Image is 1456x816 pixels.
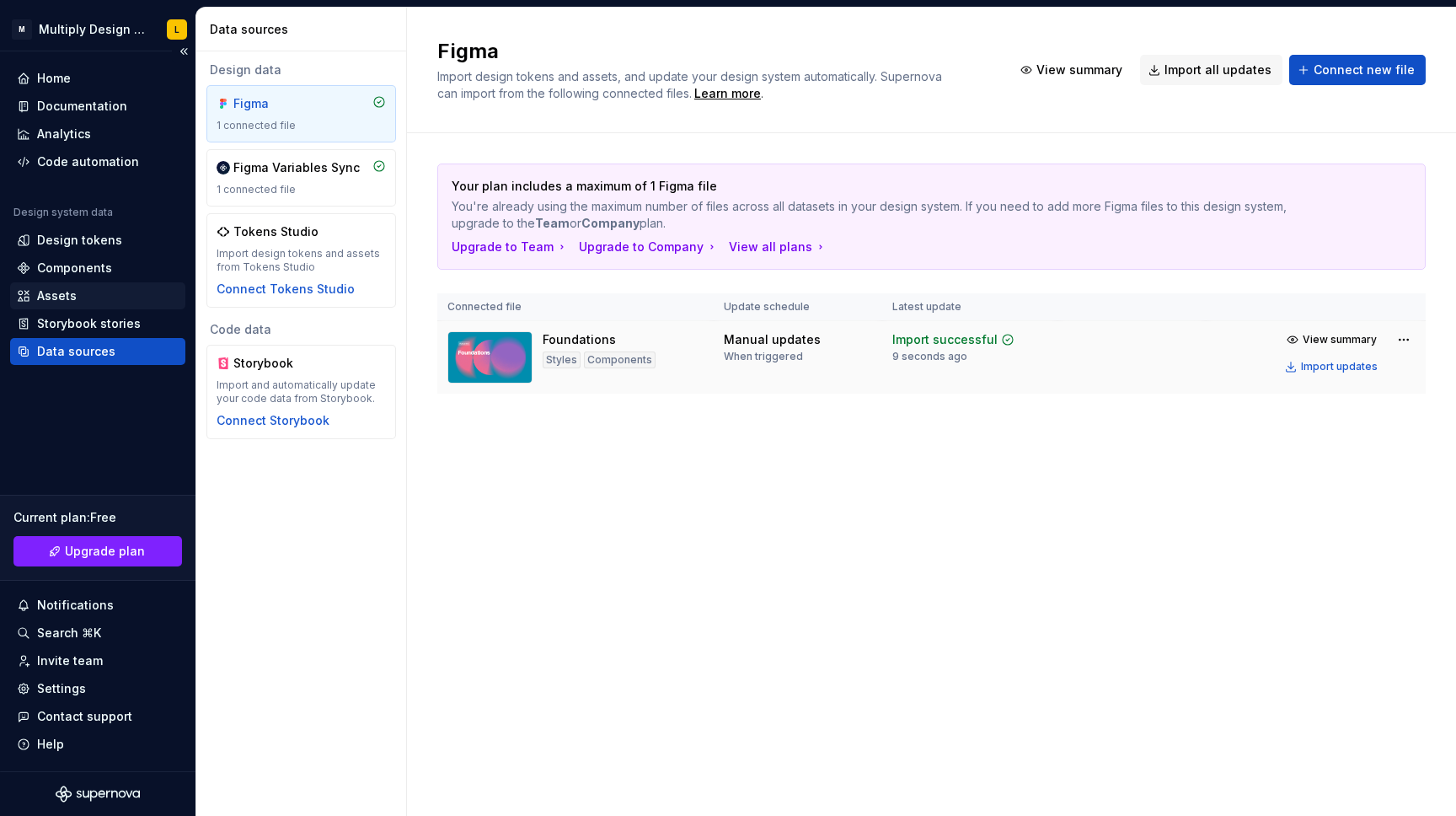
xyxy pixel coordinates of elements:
b: Company [581,216,640,230]
div: Home [37,70,71,87]
span: Connect new file [1314,62,1415,78]
div: Manual updates [724,331,821,348]
button: Help [10,731,185,758]
a: Assets [10,282,185,309]
a: Settings [10,675,185,702]
div: L [174,23,179,36]
a: Data sources [10,338,185,365]
th: Latest update [882,293,1057,321]
p: You're already using the maximum number of files across all datasets in your design system. If yo... [452,198,1293,232]
div: Analytics [37,126,91,142]
button: View all plans [729,239,827,255]
div: When triggered [724,350,803,363]
div: Data sources [37,343,115,360]
a: Figma Variables Sync1 connected file [206,149,396,207]
div: Current plan : Free [13,509,182,526]
a: Storybook stories [10,310,185,337]
div: Documentation [37,98,127,115]
div: Foundations [543,331,616,348]
div: Import design tokens and assets from Tokens Studio [217,247,386,274]
div: Code data [206,321,396,338]
a: StorybookImport and automatically update your code data from Storybook.Connect Storybook [206,345,396,439]
span: Import design tokens and assets, and update your design system automatically. Supernova can impor... [437,69,945,100]
button: Connect Storybook [217,412,329,429]
a: Upgrade plan [13,536,182,566]
div: Notifications [37,597,114,614]
a: Home [10,65,185,92]
div: 9 seconds ago [892,350,967,363]
div: Design system data [13,206,113,219]
span: View summary [1036,62,1122,78]
div: Styles [543,352,581,368]
div: Design data [206,62,396,78]
button: Upgrade to Company [579,239,719,255]
div: Figma Variables Sync [233,159,360,176]
div: Contact support [37,708,132,725]
button: Notifications [10,592,185,619]
div: Invite team [37,652,103,669]
button: Connect new file [1289,55,1426,85]
button: Import all updates [1140,55,1282,85]
button: Search ⌘K [10,620,185,647]
div: Storybook stories [37,315,141,332]
svg: Supernova Logo [56,786,140,803]
div: Search ⌘K [37,625,101,642]
div: M [12,19,32,40]
a: Components [10,255,185,282]
th: Connected file [437,293,714,321]
p: Your plan includes a maximum of 1 Figma file [452,178,1293,195]
div: Design tokens [37,232,122,249]
div: Import and automatically update your code data from Storybook. [217,378,386,405]
div: 1 connected file [217,119,386,132]
h2: Figma [437,38,992,65]
span: Import all updates [1164,62,1271,78]
div: Components [584,352,656,368]
button: Contact support [10,703,185,730]
div: Help [37,736,64,753]
a: Analytics [10,121,185,148]
div: Multiply Design System [39,21,147,38]
button: Upgrade to Team [452,239,569,255]
div: Data sources [210,21,399,38]
div: Tokens Studio [233,223,318,240]
a: Tokens StudioImport design tokens and assets from Tokens StudioConnect Tokens Studio [206,213,396,308]
div: Components [37,260,112,276]
span: . [692,88,763,100]
a: Documentation [10,93,185,120]
div: Import updates [1301,360,1378,373]
button: Import updates [1280,355,1385,378]
a: Design tokens [10,227,185,254]
div: 1 connected file [217,183,386,196]
span: View summary [1303,333,1377,346]
div: Figma [233,95,314,112]
button: Connect Tokens Studio [217,281,355,298]
a: Code automation [10,148,185,175]
button: MMultiply Design SystemL [3,11,192,47]
button: View summary [1012,55,1133,85]
a: Invite team [10,647,185,674]
button: View summary [1280,328,1385,352]
div: Import successful [892,331,998,348]
button: Collapse sidebar [172,40,195,63]
div: Settings [37,680,86,697]
div: Assets [37,287,77,304]
th: Update schedule [714,293,882,321]
b: Team [535,216,570,230]
a: Learn more [694,85,761,102]
div: Storybook [233,355,314,372]
span: Upgrade plan [65,543,145,560]
a: Figma1 connected file [206,85,396,142]
div: Code automation [37,153,139,170]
